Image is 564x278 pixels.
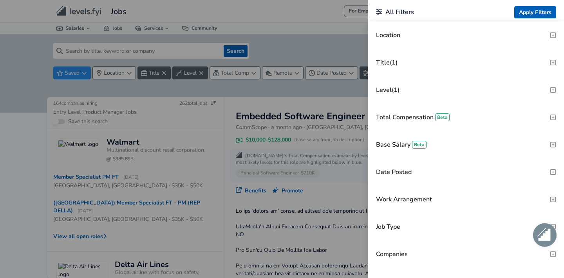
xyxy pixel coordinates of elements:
span: Beta [435,113,450,121]
h3: Total Compensation [376,113,450,122]
button: Close Filters [514,6,556,18]
button: Base SalaryBeta [368,131,564,158]
button: Job Type [368,213,564,240]
h2: All Filters [376,8,414,17]
button: Level(1) [368,76,564,104]
button: Title(1) [368,49,564,76]
button: Companies [368,240,564,268]
h3: Title (1) [376,58,398,67]
button: Total CompensationBeta [368,104,564,131]
span: Beta [412,141,427,149]
button: Date Posted [368,158,564,186]
h3: Date Posted [376,168,412,176]
h3: Job Type [376,222,400,231]
h3: Work Arrangement [376,195,432,204]
button: Location [368,22,564,49]
h3: Base Salary [376,140,427,149]
button: Work Arrangement [368,186,564,213]
h3: Companies [376,250,408,258]
h3: Location [376,31,400,39]
h3: Level (1) [376,86,399,94]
